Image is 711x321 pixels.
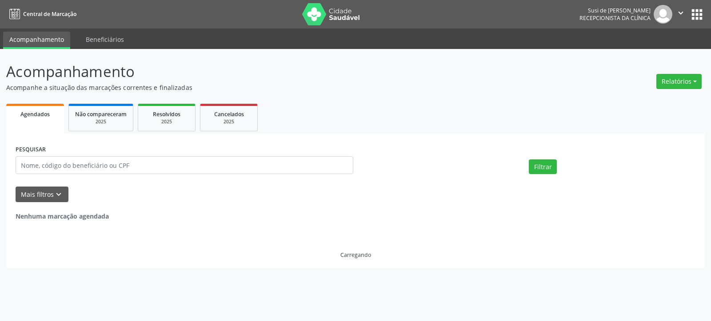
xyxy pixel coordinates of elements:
button:  [672,5,689,24]
a: Acompanhamento [3,32,70,49]
a: Central de Marcação [6,7,76,21]
i: keyboard_arrow_down [54,190,64,199]
span: Recepcionista da clínica [579,14,651,22]
label: PESQUISAR [16,143,46,157]
div: 2025 [144,118,189,125]
div: Susi de [PERSON_NAME] [579,7,651,14]
p: Acompanhamento [6,61,495,83]
span: Resolvidos [153,110,180,118]
div: Carregando [340,251,371,259]
input: Nome, código do beneficiário ou CPF [16,156,353,174]
span: Não compareceram [75,110,127,118]
a: Beneficiários [80,32,130,47]
span: Central de Marcação [23,10,76,18]
div: 2025 [75,118,127,125]
span: Cancelados [214,110,244,118]
i:  [676,8,686,18]
strong: Nenhuma marcação agendada [16,212,109,220]
span: Agendados [20,110,50,118]
p: Acompanhe a situação das marcações correntes e finalizadas [6,83,495,92]
button: Relatórios [656,74,702,89]
button: Mais filtroskeyboard_arrow_down [16,187,68,202]
button: Filtrar [529,159,557,175]
button: apps [689,7,705,22]
div: 2025 [207,118,251,125]
img: img [654,5,672,24]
